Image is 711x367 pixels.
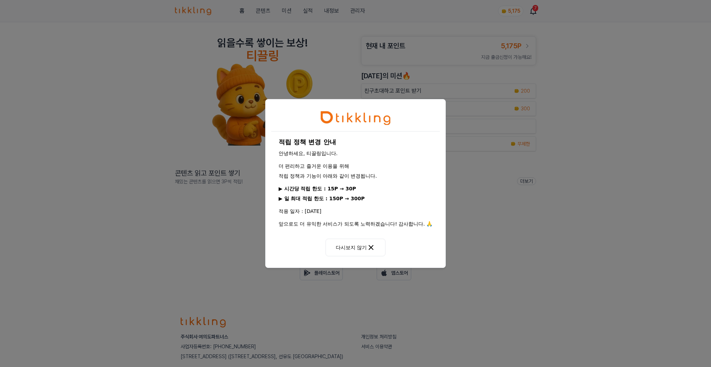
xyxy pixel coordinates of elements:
p: ▶ 일 최대 적립 한도 : 150P → 300P [279,195,432,202]
p: 앞으로도 더 유익한 서비스가 되도록 노력하겠습니다! 감사합니다. 🙏 [279,220,432,227]
button: 다시보지 않기 [326,239,385,256]
p: ▶ 시간당 적립 한도 : 15P → 30P [279,185,432,192]
img: tikkling_character [320,111,391,126]
p: 적용 일자 : [DATE] [279,208,432,215]
p: 적립 정책과 기능이 아래와 같이 변경됩니다. [279,172,432,179]
p: 안녕하세요, 티끌링입니다. [279,150,432,157]
h1: 적립 정책 변경 안내 [279,137,432,147]
p: 더 편리하고 즐거운 이용을 위해 [279,163,432,170]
